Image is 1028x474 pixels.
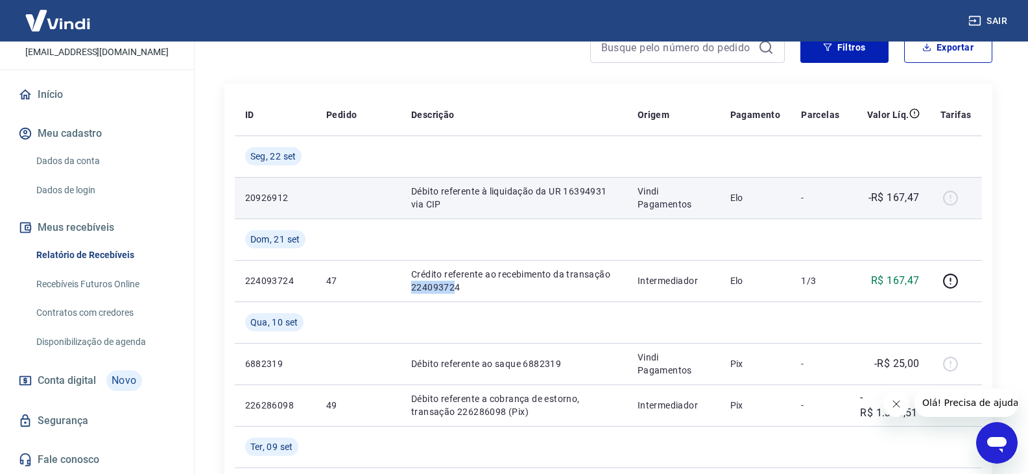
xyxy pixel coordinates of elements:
[326,274,390,287] p: 47
[16,213,178,242] button: Meus recebíveis
[106,370,142,391] span: Novo
[250,316,298,329] span: Qua, 10 set
[966,9,1012,33] button: Sair
[16,119,178,148] button: Meu cadastro
[16,365,178,396] a: Conta digitalNovo
[730,108,781,121] p: Pagamento
[940,108,972,121] p: Tarifas
[8,9,109,19] span: Olá! Precisa de ajuda?
[801,399,839,412] p: -
[801,357,839,370] p: -
[867,108,909,121] p: Valor Líq.
[326,399,390,412] p: 49
[245,274,305,287] p: 224093724
[860,390,919,421] p: -R$ 1.335,51
[31,242,178,268] a: Relatório de Recebíveis
[411,357,617,370] p: Débito referente ao saque 6882319
[601,38,753,57] input: Busque pelo número do pedido
[800,32,889,63] button: Filtros
[801,274,839,287] p: 1/3
[245,357,305,370] p: 6882319
[38,372,96,390] span: Conta digital
[245,108,254,121] p: ID
[245,399,305,412] p: 226286098
[31,177,178,204] a: Dados de login
[914,388,1018,417] iframe: Mensagem da empresa
[411,108,455,121] p: Descrição
[868,190,920,206] p: -R$ 167,47
[250,233,300,246] span: Dom, 21 set
[250,150,296,163] span: Seg, 22 set
[411,185,617,211] p: Débito referente à liquidação da UR 16394931 via CIP
[16,445,178,474] a: Fale conosco
[883,391,909,417] iframe: Fechar mensagem
[16,407,178,435] a: Segurança
[16,1,100,40] img: Vindi
[871,273,920,289] p: R$ 167,47
[31,271,178,298] a: Recebíveis Futuros Online
[874,356,920,372] p: -R$ 25,00
[638,108,669,121] p: Origem
[411,268,617,294] p: Crédito referente ao recebimento da transação 224093724
[638,274,710,287] p: Intermediador
[411,392,617,418] p: Débito referente a cobrança de estorno, transação 226286098 (Pix)
[730,274,781,287] p: Elo
[638,351,710,377] p: Vindi Pagamentos
[976,422,1018,464] iframe: Botão para abrir a janela de mensagens
[730,191,781,204] p: Elo
[638,185,710,211] p: Vindi Pagamentos
[801,191,839,204] p: -
[638,399,710,412] p: Intermediador
[326,108,357,121] p: Pedido
[730,357,781,370] p: Pix
[245,191,305,204] p: 20926912
[801,108,839,121] p: Parcelas
[31,300,178,326] a: Contratos com credores
[25,45,169,59] p: [EMAIL_ADDRESS][DOMAIN_NAME]
[31,148,178,174] a: Dados da conta
[730,399,781,412] p: Pix
[16,80,178,109] a: Início
[31,329,178,355] a: Disponibilização de agenda
[904,32,992,63] button: Exportar
[250,440,293,453] span: Ter, 09 set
